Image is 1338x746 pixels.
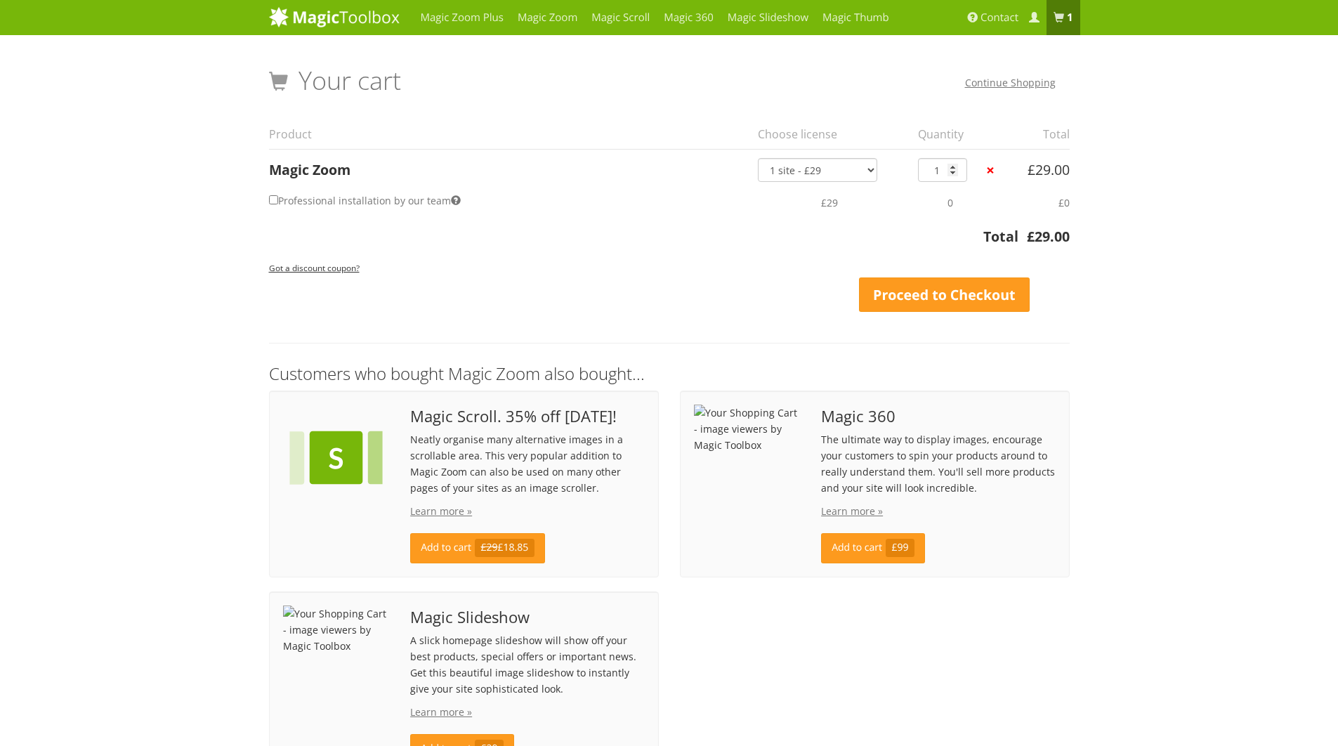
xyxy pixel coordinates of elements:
[910,182,983,223] td: 0
[283,405,390,511] img: Your Shopping Cart - image viewers by Magic Toolbox
[1027,227,1035,246] span: £
[410,431,644,496] p: Neatly organise many alternative images in a scrollable area. This very popular addition to Magic...
[910,119,983,149] th: Quantity
[269,160,350,179] a: Magic Zoom
[965,76,1056,89] a: Continue Shopping
[886,539,914,557] span: £99
[821,431,1055,496] p: The ultimate way to display images, encourage your customers to spin your products around to real...
[1058,196,1070,209] span: £0
[1028,160,1070,179] bdi: 29.00
[410,408,644,424] span: Magic Scroll. 35% off [DATE]!
[694,405,801,453] img: Your Shopping Cart - image viewers by Magic Toolbox
[983,163,997,178] a: ×
[480,541,497,554] s: £29
[269,195,278,204] input: Professional installation by our team
[269,365,1070,383] h3: Customers who bought Magic Zoom also bought...
[269,67,401,95] h1: Your cart
[269,6,400,27] img: MagicToolbox.com - Image tools for your website
[410,504,472,518] a: Learn more »
[410,609,644,625] span: Magic Slideshow
[821,533,925,563] a: Add to cart£99
[269,119,749,149] th: Product
[283,606,390,654] img: Your Shopping Cart - image viewers by Magic Toolbox
[980,11,1018,25] span: Contact
[1067,11,1073,25] b: 1
[410,705,472,719] a: Learn more »
[749,119,910,149] th: Choose license
[269,190,461,211] label: Professional installation by our team
[1010,119,1070,149] th: Total
[269,226,1018,255] th: Total
[749,182,910,223] td: £29
[1027,227,1070,246] bdi: 29.00
[821,504,883,518] a: Learn more »
[269,256,360,279] a: Got a discount coupon?
[859,277,1030,313] a: Proceed to Checkout
[410,632,644,697] p: A slick homepage slideshow will show off your best products, special offers or important news. Ge...
[1028,160,1035,179] span: £
[918,158,967,182] input: Qty
[475,539,534,557] span: £18.85
[821,408,1055,424] span: Magic 360
[410,533,544,563] a: Add to cart£29£18.85
[269,262,360,273] small: Got a discount coupon?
